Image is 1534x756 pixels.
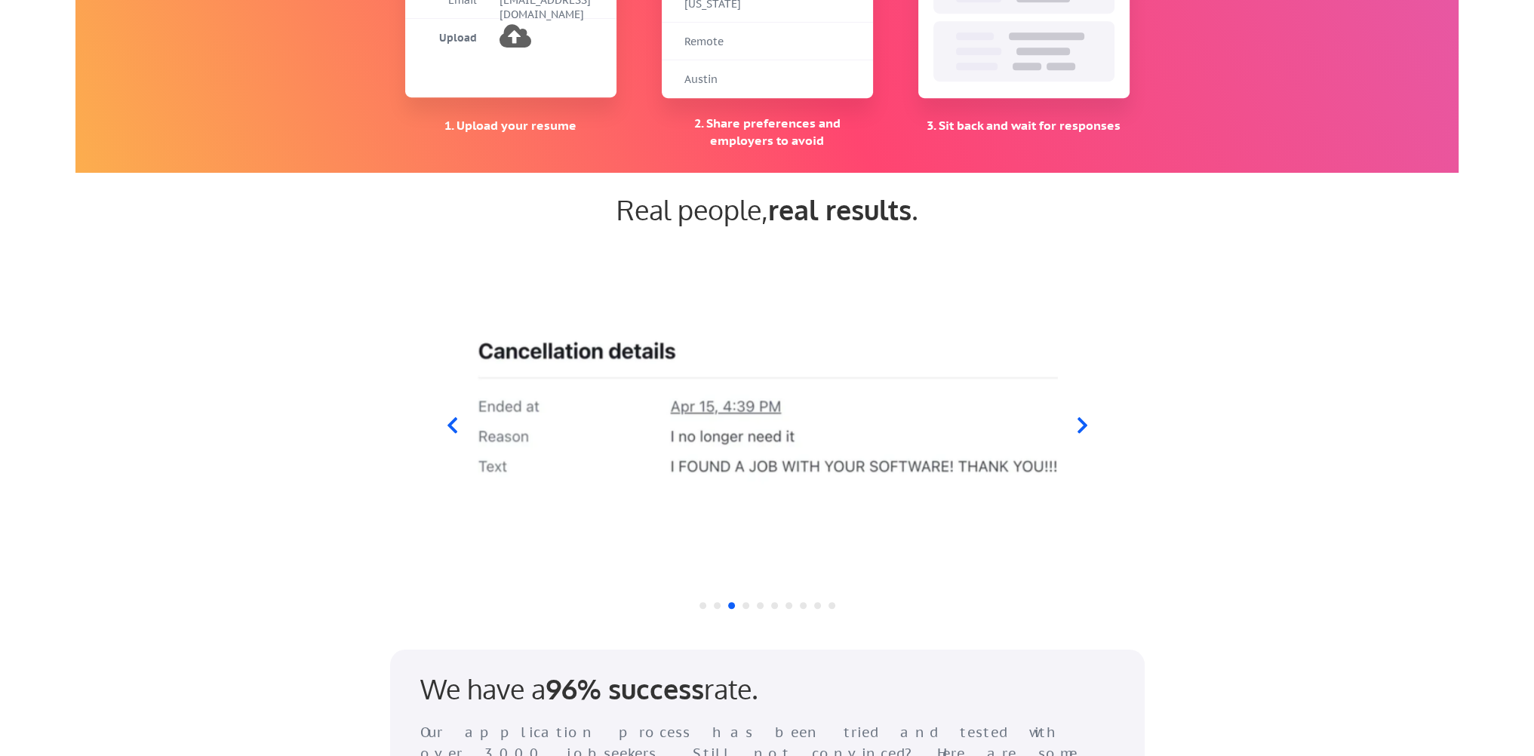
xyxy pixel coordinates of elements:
[684,72,760,88] div: Austin
[405,117,616,134] div: 1. Upload your resume
[662,115,873,149] div: 2. Share preferences and employers to avoid
[405,193,1130,226] div: Real people, .
[420,672,858,705] div: We have a rate.
[918,117,1130,134] div: 3. Sit back and wait for responses
[405,31,477,46] div: Upload
[684,35,760,50] div: Remote
[768,192,911,226] strong: real results
[546,671,704,705] strong: 96% success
